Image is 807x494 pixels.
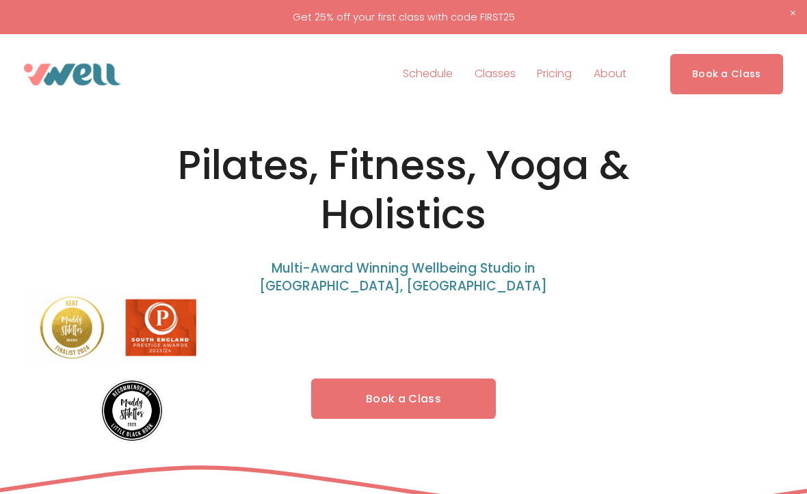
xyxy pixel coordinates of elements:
[594,64,626,85] a: folder dropdown
[403,64,453,85] a: Schedule
[259,259,547,295] span: Multi-Award Winning Wellbeing Studio in [GEOGRAPHIC_DATA], [GEOGRAPHIC_DATA]
[537,64,572,85] a: Pricing
[120,141,687,239] h1: Pilates, Fitness, Yoga & Holistics
[475,64,516,84] span: Classes
[594,64,626,84] span: About
[475,64,516,85] a: folder dropdown
[24,64,121,85] img: VWell
[311,379,495,419] a: Book a Class
[670,54,783,94] a: Book a Class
